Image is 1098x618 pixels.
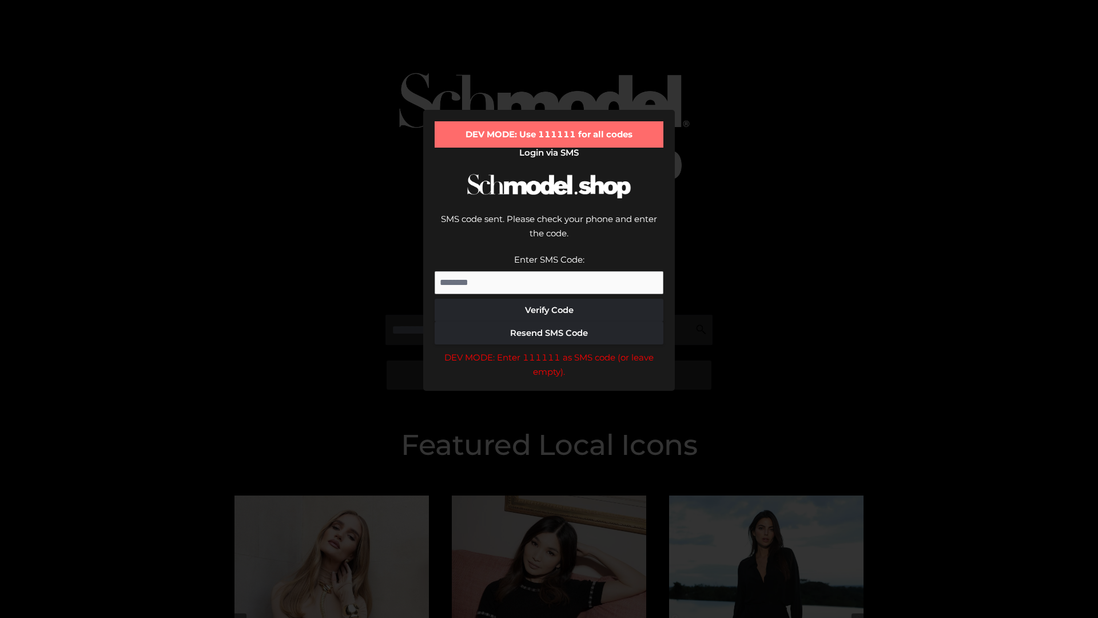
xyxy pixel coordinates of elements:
[514,254,584,265] label: Enter SMS Code:
[435,350,663,379] div: DEV MODE: Enter 111111 as SMS code (or leave empty).
[435,148,663,158] h2: Login via SMS
[435,299,663,322] button: Verify Code
[463,164,635,209] img: Schmodel Logo
[435,121,663,148] div: DEV MODE: Use 111111 for all codes
[435,212,663,252] div: SMS code sent. Please check your phone and enter the code.
[435,322,663,344] button: Resend SMS Code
